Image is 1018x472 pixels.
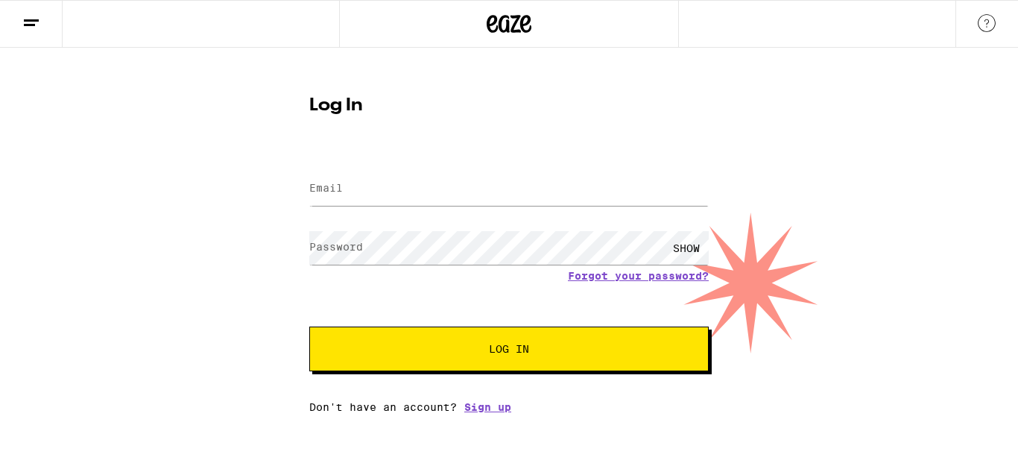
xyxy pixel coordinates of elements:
[489,344,529,354] span: Log In
[568,270,709,282] a: Forgot your password?
[464,401,511,413] a: Sign up
[664,231,709,265] div: SHOW
[309,327,709,371] button: Log In
[309,241,363,253] label: Password
[309,401,709,413] div: Don't have an account?
[309,97,709,115] h1: Log In
[309,172,709,206] input: Email
[309,182,343,194] label: Email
